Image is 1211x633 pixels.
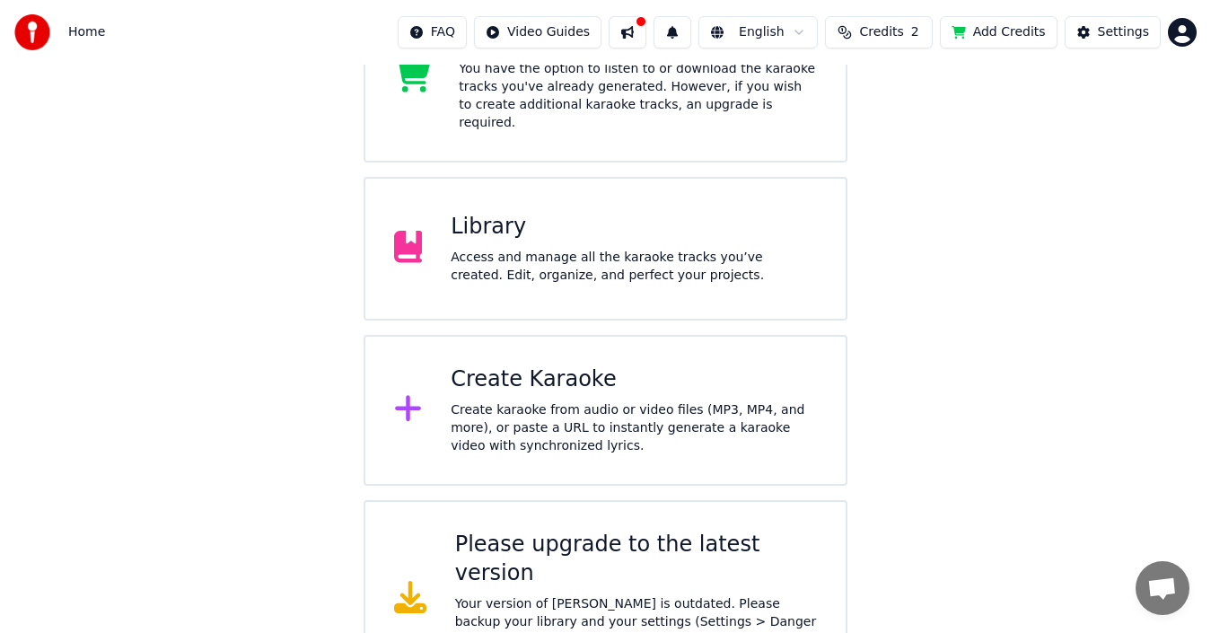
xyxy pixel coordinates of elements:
button: Video Guides [474,16,601,48]
span: Home [68,23,105,41]
div: You have the option to listen to or download the karaoke tracks you've already generated. However... [459,60,817,132]
button: Add Credits [940,16,1057,48]
nav: breadcrumb [68,23,105,41]
button: Settings [1065,16,1161,48]
span: 2 [911,23,919,41]
div: Otwarty czat [1136,561,1189,615]
div: Settings [1098,23,1149,41]
button: Credits2 [825,16,933,48]
img: youka [14,14,50,50]
span: Credits [859,23,903,41]
button: FAQ [398,16,467,48]
div: Access and manage all the karaoke tracks you’ve created. Edit, organize, and perfect your projects. [451,249,817,285]
div: Create Karaoke [451,365,817,394]
div: Library [451,213,817,242]
div: Create karaoke from audio or video files (MP3, MP4, and more), or paste a URL to instantly genera... [451,401,817,455]
div: Please upgrade to the latest version [455,531,818,588]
